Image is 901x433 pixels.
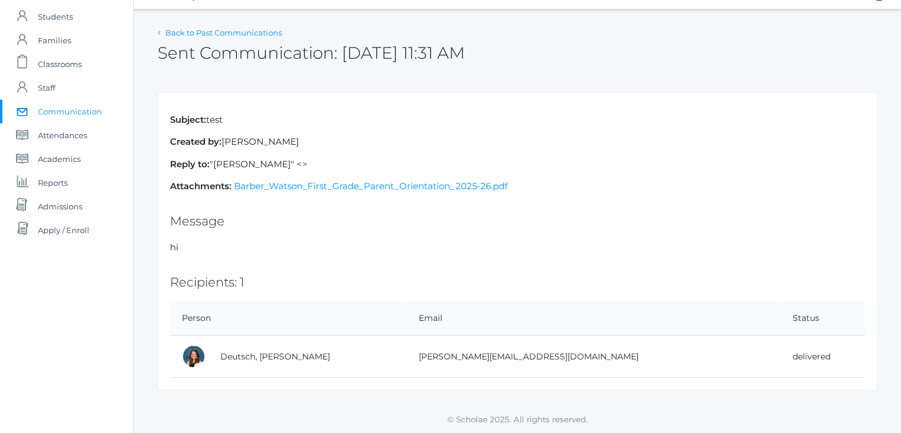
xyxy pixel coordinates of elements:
span: Attendances [38,123,87,147]
span: Apply / Enroll [38,218,89,242]
th: Person [170,301,407,336]
p: [PERSON_NAME] [170,135,865,149]
a: Back to Past Communications [165,28,282,37]
span: Staff [38,76,55,100]
p: "[PERSON_NAME]" <> [170,158,865,171]
strong: Created by: [170,136,222,147]
a: Deutsch, [PERSON_NAME] [220,351,330,362]
span: Communication [38,100,102,123]
a: Barber_Watson_First_Grade_Parent_Orientation_2025-26.pdf [234,180,508,192]
strong: Subject: [170,114,206,125]
div: Teresa Deutsch [182,345,206,368]
p: test [170,113,865,127]
h2: Sent Communication: [DATE] 11:31 AM [158,44,465,62]
strong: Reply to: [170,158,210,170]
span: Reports [38,171,68,195]
a: delivered [793,351,831,362]
p: hi [170,241,865,254]
th: Email [407,301,781,336]
strong: Attachments: [170,180,232,192]
p: © Scholae 2025. All rights reserved. [134,413,901,425]
td: [PERSON_NAME][EMAIL_ADDRESS][DOMAIN_NAME] [407,336,781,378]
h2: Message [170,214,865,228]
span: Admissions [38,195,82,218]
span: Classrooms [38,52,82,76]
span: Students [38,5,73,28]
h2: Recipients: 1 [170,275,865,289]
span: Families [38,28,71,52]
span: Academics [38,147,81,171]
th: Status [781,301,865,336]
